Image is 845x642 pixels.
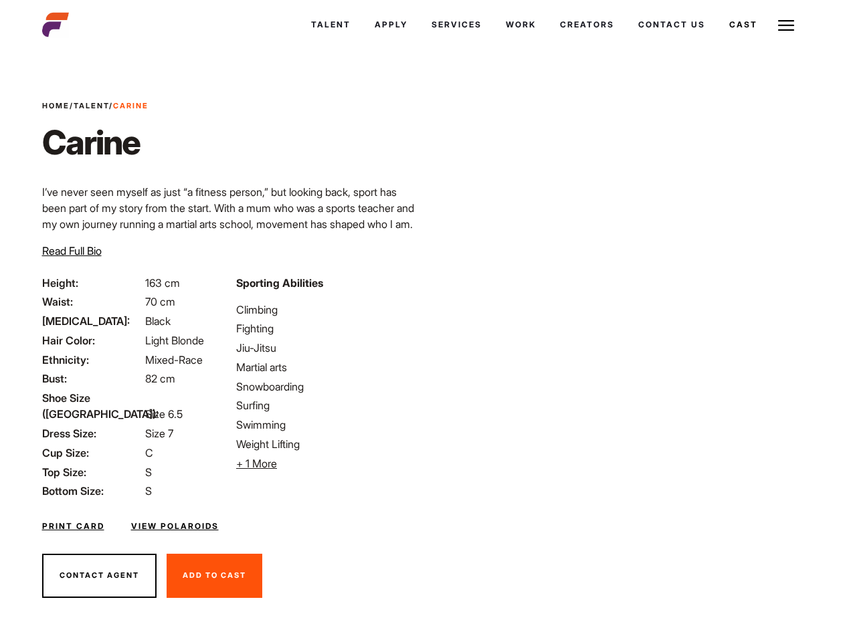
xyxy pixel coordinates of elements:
span: Waist: [42,294,143,310]
strong: Sporting Abilities [236,276,323,290]
li: Swimming [236,417,414,433]
li: Snowboarding [236,379,414,395]
span: 163 cm [145,276,180,290]
span: Bottom Size: [42,483,143,499]
span: Shoe Size ([GEOGRAPHIC_DATA]): [42,390,143,422]
span: Ethnicity: [42,352,143,368]
p: I’ve never seen myself as just “a fitness person,” but looking back, sport has been part of my st... [42,184,415,296]
a: Print Card [42,520,104,532]
li: Surfing [236,397,414,413]
span: Size 7 [145,427,173,440]
span: / / [42,100,149,112]
a: Home [42,101,70,110]
a: View Polaroids [131,520,219,532]
span: Light Blonde [145,334,204,347]
span: Dress Size: [42,425,143,441]
span: Read Full Bio [42,244,102,257]
span: C [145,446,153,459]
img: Burger icon [778,17,794,33]
button: Read Full Bio [42,243,102,259]
li: Climbing [236,302,414,318]
span: Bust: [42,370,143,387]
strong: Carine [113,101,149,110]
span: S [145,465,152,479]
span: + 1 More [236,457,277,470]
span: 70 cm [145,295,175,308]
span: [MEDICAL_DATA]: [42,313,143,329]
span: Black [145,314,171,328]
a: Contact Us [626,7,717,43]
span: Hair Color: [42,332,143,348]
span: Cup Size: [42,445,143,461]
a: Creators [548,7,626,43]
li: Fighting [236,320,414,336]
li: Weight Lifting [236,436,414,452]
img: cropped-aefm-brand-fav-22-square.png [42,11,69,38]
span: Top Size: [42,464,143,480]
span: 82 cm [145,372,175,385]
button: Add To Cast [167,554,262,598]
a: Work [494,7,548,43]
a: Cast [717,7,769,43]
a: Services [419,7,494,43]
span: Add To Cast [183,570,246,580]
a: Apply [363,7,419,43]
button: Contact Agent [42,554,157,598]
li: Jiu-Jitsu [236,340,414,356]
span: Mixed-Race [145,353,203,366]
a: Talent [74,101,109,110]
li: Martial arts [236,359,414,375]
span: S [145,484,152,498]
a: Talent [299,7,363,43]
h1: Carine [42,122,149,163]
span: Height: [42,275,143,291]
span: Size 6.5 [145,407,183,421]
